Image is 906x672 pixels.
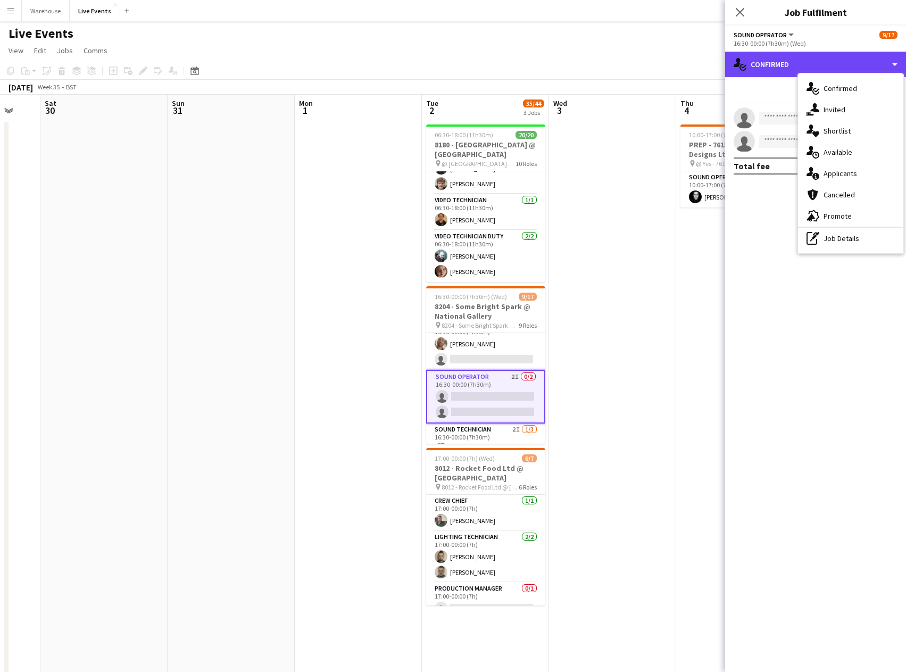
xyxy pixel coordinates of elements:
[442,160,516,168] span: @ [GEOGRAPHIC_DATA] - 8180
[435,293,507,301] span: 16:30-00:00 (7h30m) (Wed)
[680,125,800,208] app-job-card: 10:00-17:00 (7h)1/1PREP - 7615 - [PERSON_NAME] Designs Ltd @ [GEOGRAPHIC_DATA] @ Yes - 76151 Role...
[172,98,185,108] span: Sun
[22,1,70,21] button: Warehouse
[725,52,906,77] div: Confirmed
[552,104,567,117] span: 3
[70,1,120,21] button: Live Events
[689,131,732,139] span: 10:00-17:00 (7h)
[734,39,897,47] div: 16:30-00:00 (7h30m) (Wed)
[53,44,77,57] a: Jobs
[426,448,545,605] app-job-card: 17:00-00:00 (7h) (Wed)6/78012 - Rocket Food Ltd @ [GEOGRAPHIC_DATA] 8012 - Rocket Food Ltd @ [GEO...
[679,104,694,117] span: 4
[519,483,537,491] span: 6 Roles
[170,104,185,117] span: 31
[84,46,107,55] span: Comms
[734,161,770,171] div: Total fee
[519,321,537,329] span: 9 Roles
[9,46,23,55] span: View
[523,109,544,117] div: 3 Jobs
[426,194,545,230] app-card-role: Video Technician1/106:30-18:00 (11h30m)[PERSON_NAME]
[9,82,33,93] div: [DATE]
[442,321,519,329] span: 8204 - Some Bright Spark @ National Gallery
[680,171,800,208] app-card-role: Sound Operator1/110:00-17:00 (7h)[PERSON_NAME]
[734,31,787,39] span: Sound Operator
[426,495,545,531] app-card-role: Crew Chief1/117:00-00:00 (7h)[PERSON_NAME]
[425,104,438,117] span: 2
[426,125,545,282] app-job-card: 06:30-18:00 (11h30m)20/208180 - [GEOGRAPHIC_DATA] @ [GEOGRAPHIC_DATA] @ [GEOGRAPHIC_DATA] - 81801...
[879,31,897,39] span: 9/17
[516,160,537,168] span: 10 Roles
[426,531,545,583] app-card-role: Lighting Technician2/217:00-00:00 (7h)[PERSON_NAME][PERSON_NAME]
[426,463,545,483] h3: 8012 - Rocket Food Ltd @ [GEOGRAPHIC_DATA]
[4,44,28,57] a: View
[426,318,545,370] app-card-role: Set / Staging Crew1I1/216:30-00:00 (7h30m)[PERSON_NAME]
[426,370,545,424] app-card-role: Sound Operator2I0/216:30-00:00 (7h30m)
[34,46,46,55] span: Edit
[680,98,694,108] span: Thu
[297,104,313,117] span: 1
[426,583,545,619] app-card-role: Production Manager0/117:00-00:00 (7h)
[798,78,903,99] div: Confirmed
[426,230,545,282] app-card-role: Video Technician Duty2/206:30-18:00 (11h30m)[PERSON_NAME][PERSON_NAME]
[734,31,795,39] button: Sound Operator
[57,46,73,55] span: Jobs
[35,83,62,91] span: Week 35
[798,228,903,249] div: Job Details
[426,140,545,159] h3: 8180 - [GEOGRAPHIC_DATA] @ [GEOGRAPHIC_DATA]
[798,163,903,184] div: Applicants
[435,131,493,139] span: 06:30-18:00 (11h30m)
[522,454,537,462] span: 6/7
[516,131,537,139] span: 20/20
[426,286,545,444] app-job-card: 16:30-00:00 (7h30m) (Wed)9/178204 - Some Bright Spark @ National Gallery 8204 - Some Bright Spark...
[43,104,56,117] span: 30
[79,44,112,57] a: Comms
[696,160,728,168] span: @ Yes - 7615
[798,184,903,205] div: Cancelled
[299,98,313,108] span: Mon
[680,140,800,159] h3: PREP - 7615 - [PERSON_NAME] Designs Ltd @ [GEOGRAPHIC_DATA]
[523,99,544,107] span: 35/44
[426,424,545,491] app-card-role: Sound Technician2I1/316:30-00:00 (7h30m)
[725,5,906,19] h3: Job Fulfilment
[435,454,495,462] span: 17:00-00:00 (7h) (Wed)
[426,302,545,321] h3: 8204 - Some Bright Spark @ National Gallery
[66,83,77,91] div: BST
[45,98,56,108] span: Sat
[9,26,73,42] h1: Live Events
[798,99,903,120] div: Invited
[30,44,51,57] a: Edit
[798,142,903,163] div: Available
[442,483,519,491] span: 8012 - Rocket Food Ltd @ [GEOGRAPHIC_DATA]
[798,120,903,142] div: Shortlist
[553,98,567,108] span: Wed
[519,293,537,301] span: 9/17
[426,98,438,108] span: Tue
[798,205,903,227] div: Promote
